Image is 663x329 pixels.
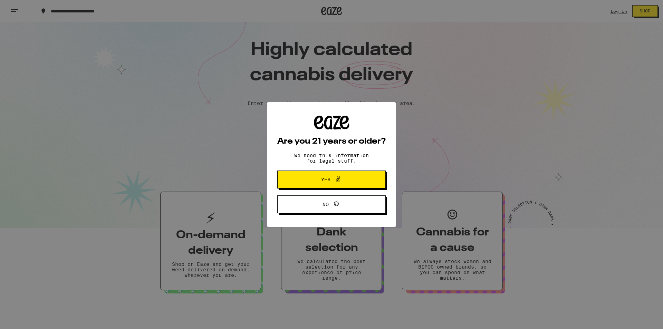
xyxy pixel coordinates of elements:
[288,153,375,164] p: We need this information for legal stuff.
[277,171,386,188] button: Yes
[321,177,330,182] span: Yes
[323,202,329,207] span: No
[277,137,386,146] h2: Are you 21 years or older?
[277,195,386,213] button: No
[619,308,656,326] iframe: Opens a widget where you can find more information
